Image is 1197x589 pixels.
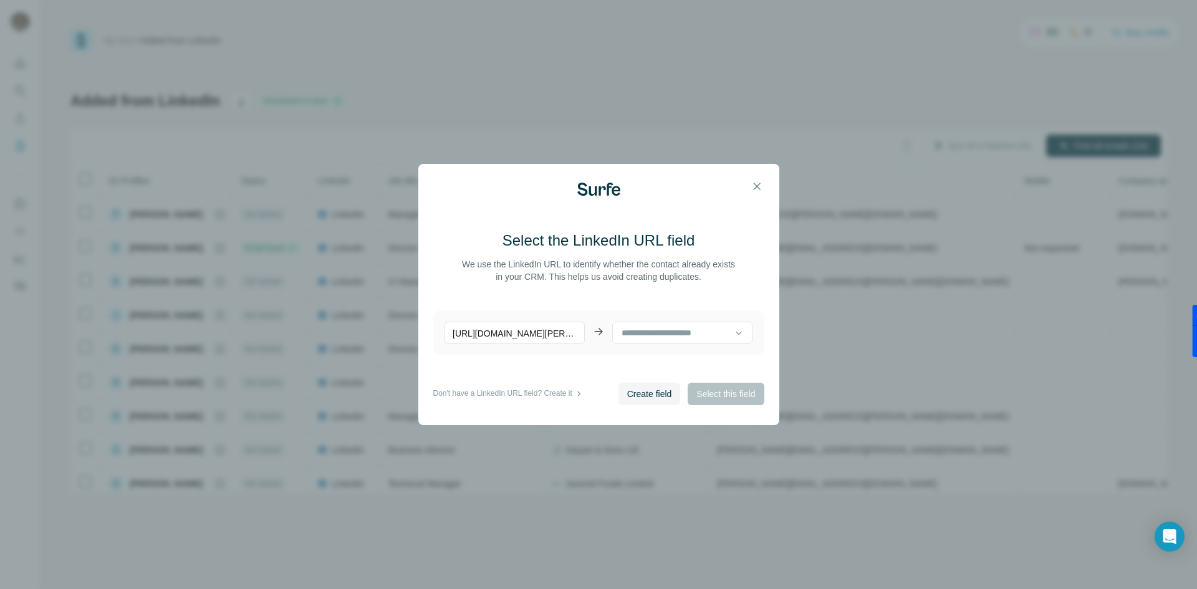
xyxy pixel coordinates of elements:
div: Open Intercom Messenger [1155,522,1185,552]
img: Surfe Logo [577,183,620,196]
p: We use the LinkedIn URL to identify whether the contact already exists in your CRM. This helps us... [460,258,738,283]
p: [URL][DOMAIN_NAME][PERSON_NAME] [445,322,585,344]
h3: Select the LinkedIn URL field [502,231,695,251]
p: Don't have a LinkedIn URL field? Create it [433,388,572,400]
button: Create field [618,383,681,405]
span: Create field [627,388,672,400]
